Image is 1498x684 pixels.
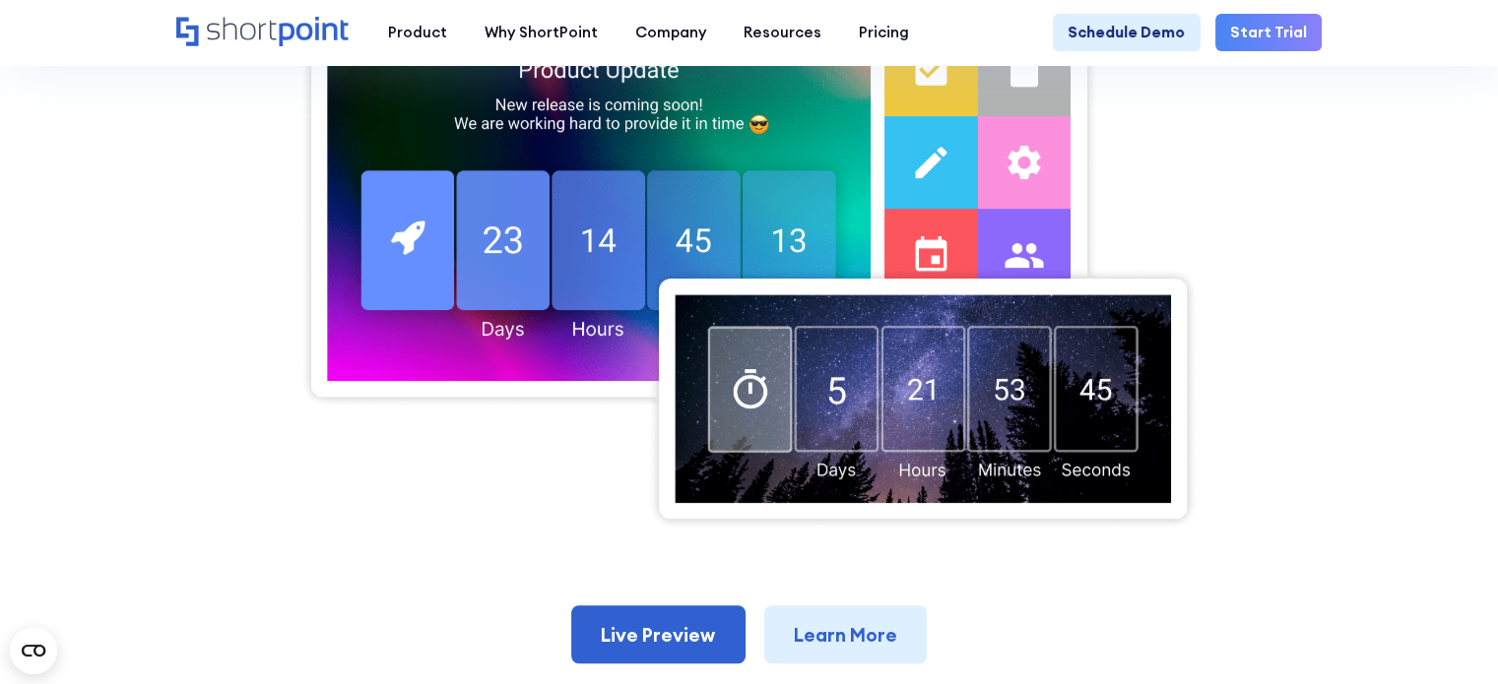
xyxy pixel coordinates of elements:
div: Company [635,22,706,44]
div: Why ShortPoint [485,22,598,44]
a: Product [369,14,466,51]
a: Why ShortPoint [466,14,617,51]
a: Home [176,17,351,49]
div: Resources [744,22,821,44]
a: Learn More [764,605,928,663]
button: Open CMP widget [10,627,57,674]
div: Pricing [859,22,909,44]
a: Live Preview [571,605,746,663]
a: Resources [725,14,840,51]
a: Start Trial [1215,14,1322,51]
a: Schedule Demo [1053,14,1200,51]
a: Pricing [840,14,928,51]
iframe: Chat Widget [1400,590,1498,684]
a: Company [617,14,725,51]
div: Product [388,22,447,44]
